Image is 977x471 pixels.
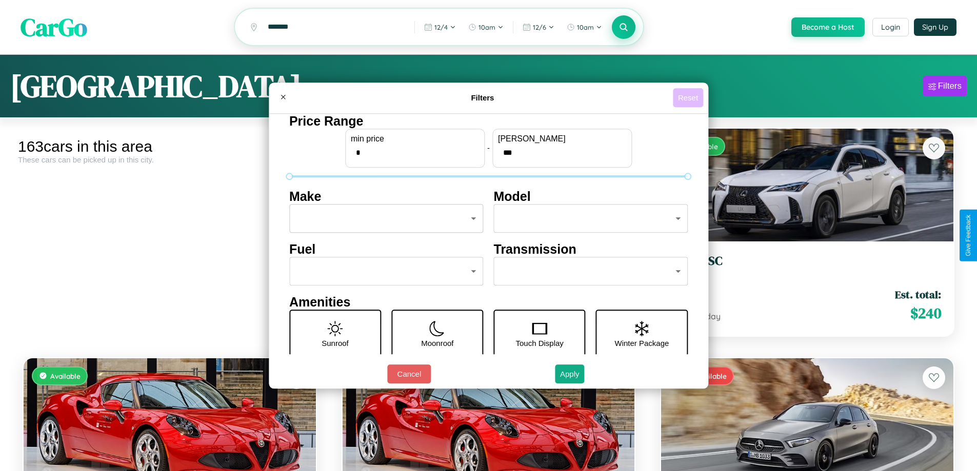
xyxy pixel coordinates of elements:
button: Login [872,18,909,36]
div: Give Feedback [965,215,972,256]
button: Apply [555,364,585,383]
div: These cars can be picked up in this city. [18,155,322,164]
h1: [GEOGRAPHIC_DATA] [10,65,302,107]
span: Est. total: [895,287,941,302]
a: Lexus SC2017 [673,254,941,279]
button: Cancel [387,364,431,383]
span: / day [699,311,721,321]
h4: Fuel [289,242,484,257]
p: Moonroof [421,336,453,350]
span: 12 / 6 [533,23,546,31]
div: 163 cars in this area [18,138,322,155]
label: [PERSON_NAME] [498,134,626,144]
p: - [487,141,490,155]
div: Filters [938,81,962,91]
h4: Transmission [494,242,688,257]
span: 12 / 4 [434,23,448,31]
h4: Price Range [289,114,688,129]
button: Become a Host [791,17,865,37]
p: Winter Package [615,336,669,350]
h4: Amenities [289,295,688,310]
h4: Make [289,189,484,204]
button: Sign Up [914,18,956,36]
span: Available [50,372,81,380]
span: 10am [478,23,495,31]
h4: Model [494,189,688,204]
span: 10am [577,23,594,31]
button: 12/6 [517,19,560,35]
button: 10am [463,19,509,35]
button: 12/4 [419,19,461,35]
label: min price [351,134,479,144]
h4: Filters [292,93,673,102]
button: 10am [562,19,607,35]
button: Filters [923,76,967,96]
span: CarGo [21,10,87,44]
p: Touch Display [515,336,563,350]
button: Reset [673,88,703,107]
h3: Lexus SC [673,254,941,269]
span: $ 240 [910,303,941,323]
p: Sunroof [322,336,349,350]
